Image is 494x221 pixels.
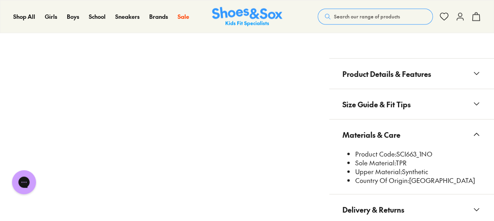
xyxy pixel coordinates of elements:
span: Sneakers [115,12,140,20]
span: Sale [178,12,189,20]
li: Synthetic [355,167,481,176]
span: School [89,12,106,20]
li: SCI663_1NO [355,149,481,158]
span: Upper Material: [355,167,402,175]
a: Boys [67,12,79,21]
a: Girls [45,12,57,21]
span: Girls [45,12,57,20]
span: Sole Material: [355,158,395,167]
span: Size Guide & Fit Tips [342,92,410,116]
span: Materials & Care [342,123,400,146]
a: Shop All [13,12,35,21]
a: Sale [178,12,189,21]
iframe: Gorgias live chat messenger [8,167,40,197]
a: Sneakers [115,12,140,21]
iframe: Find in Store [342,41,481,48]
a: Brands [149,12,168,21]
span: Search our range of products [334,13,400,20]
span: Shop All [13,12,35,20]
button: Product Details & Features [329,58,494,88]
img: SNS_Logo_Responsive.svg [212,7,282,26]
span: Product Code: [355,149,396,158]
button: Search our range of products [318,8,433,24]
li: [GEOGRAPHIC_DATA] [355,176,481,185]
button: Materials & Care [329,119,494,149]
span: Country Of Origin: [355,175,409,184]
span: Brands [149,12,168,20]
span: Product Details & Features [342,62,431,85]
button: Size Guide & Fit Tips [329,89,494,119]
li: TPR [355,158,481,167]
span: Delivery & Returns [342,197,404,221]
a: Shoes & Sox [212,7,282,26]
span: Boys [67,12,79,20]
a: School [89,12,106,21]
